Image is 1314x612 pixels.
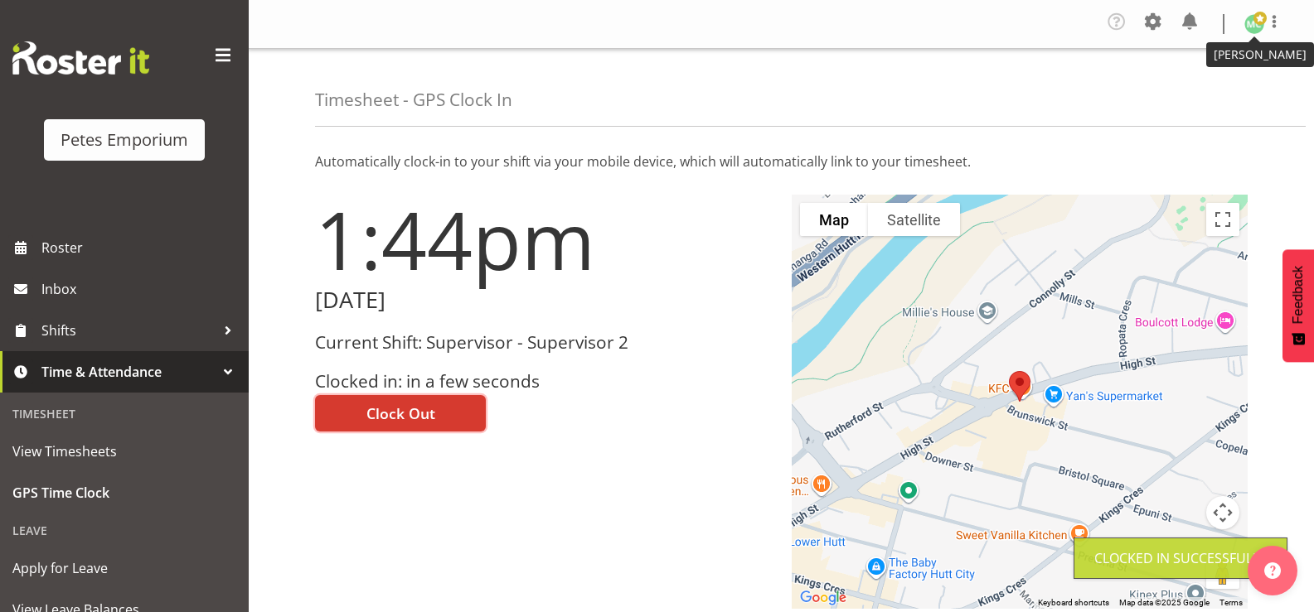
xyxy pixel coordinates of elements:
span: Clock Out [366,402,435,424]
span: Map data ©2025 Google [1119,598,1210,607]
button: Clock Out [315,395,486,431]
span: GPS Time Clock [12,480,236,505]
span: View Timesheets [12,439,236,464]
img: Rosterit website logo [12,41,149,75]
button: Show street map [800,203,868,236]
img: melissa-cowen2635.jpg [1244,14,1264,34]
a: Open this area in Google Maps (opens a new window) [796,587,851,609]
span: Inbox [41,277,240,301]
span: Shifts [41,318,216,343]
button: Map camera controls [1206,496,1239,529]
a: GPS Time Clock [4,472,245,513]
a: Apply for Leave [4,547,245,589]
button: Show satellite imagery [868,203,960,236]
p: Automatically clock-in to your shift via your mobile device, which will automatically link to you... [315,152,1248,171]
img: Google [796,587,851,609]
button: Keyboard shortcuts [1038,597,1109,609]
div: Petes Emporium [61,128,188,152]
span: Roster [41,235,240,260]
h4: Timesheet - GPS Clock In [315,90,512,109]
div: Timesheet [4,397,245,431]
div: Clocked in Successfully [1094,548,1267,568]
a: View Timesheets [4,431,245,472]
span: Apply for Leave [12,556,236,581]
h2: [DATE] [315,287,772,313]
button: Toggle fullscreen view [1206,203,1239,236]
img: help-xxl-2.png [1264,562,1281,579]
a: Terms (opens in new tab) [1219,598,1243,607]
h3: Current Shift: Supervisor - Supervisor 2 [315,333,772,352]
button: Feedback - Show survey [1282,249,1314,362]
span: Time & Attendance [41,359,216,384]
h3: Clocked in: in a few seconds [315,372,772,391]
div: Leave [4,513,245,547]
h1: 1:44pm [315,195,772,284]
span: Feedback [1291,266,1306,324]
